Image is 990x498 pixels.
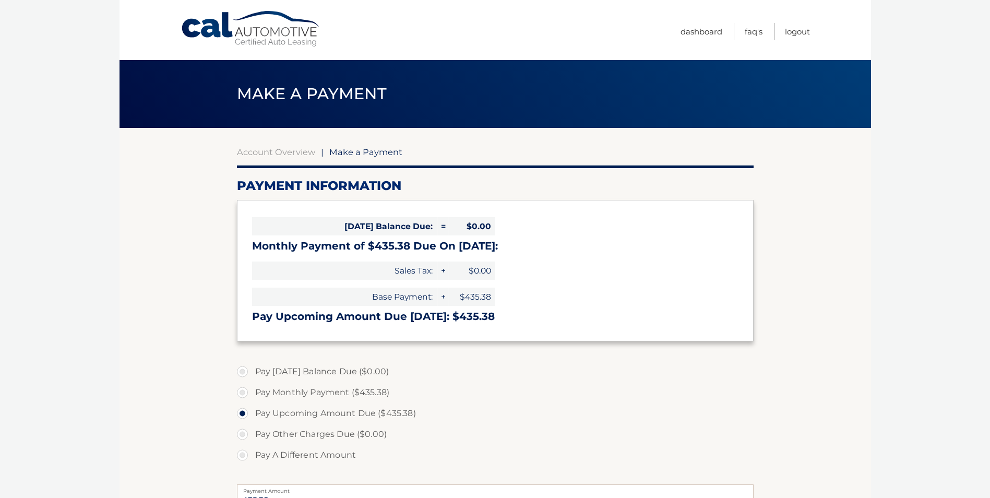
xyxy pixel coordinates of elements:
[448,217,495,235] span: $0.00
[237,361,754,382] label: Pay [DATE] Balance Due ($0.00)
[681,23,722,40] a: Dashboard
[237,382,754,403] label: Pay Monthly Payment ($435.38)
[329,147,402,157] span: Make a Payment
[237,178,754,194] h2: Payment Information
[321,147,324,157] span: |
[181,10,321,48] a: Cal Automotive
[785,23,810,40] a: Logout
[237,147,315,157] a: Account Overview
[745,23,762,40] a: FAQ's
[252,288,437,306] span: Base Payment:
[437,217,448,235] span: =
[448,262,495,280] span: $0.00
[237,424,754,445] label: Pay Other Charges Due ($0.00)
[437,288,448,306] span: +
[237,484,754,493] label: Payment Amount
[252,262,437,280] span: Sales Tax:
[237,403,754,424] label: Pay Upcoming Amount Due ($435.38)
[252,217,437,235] span: [DATE] Balance Due:
[252,310,738,323] h3: Pay Upcoming Amount Due [DATE]: $435.38
[237,84,387,103] span: Make a Payment
[237,445,754,466] label: Pay A Different Amount
[448,288,495,306] span: $435.38
[437,262,448,280] span: +
[252,240,738,253] h3: Monthly Payment of $435.38 Due On [DATE]:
